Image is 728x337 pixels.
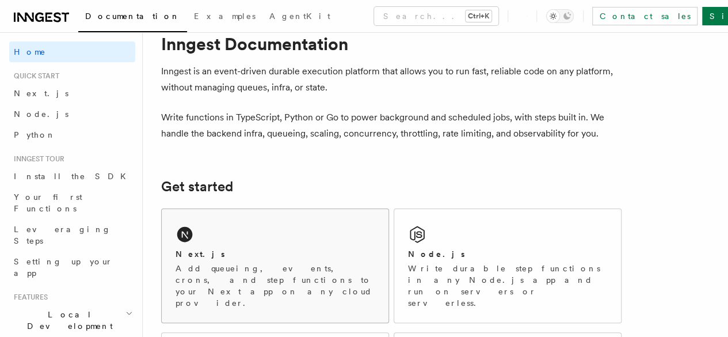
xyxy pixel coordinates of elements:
span: Documentation [85,12,180,21]
p: Write functions in TypeScript, Python or Go to power background and scheduled jobs, with steps bu... [161,109,622,142]
a: Python [9,124,135,145]
h1: Inngest Documentation [161,33,622,54]
a: Examples [187,3,262,31]
p: Write durable step functions in any Node.js app and run on servers or serverless. [408,263,607,309]
span: Home [14,46,46,58]
a: Leveraging Steps [9,219,135,251]
a: Next.jsAdd queueing, events, crons, and step functions to your Next app on any cloud provider. [161,209,389,323]
p: Inngest is an event-driven durable execution platform that allows you to run fast, reliable code ... [161,63,622,96]
a: Get started [161,179,233,195]
a: Home [9,41,135,62]
button: Search...Ctrl+K [374,7,498,25]
span: Features [9,293,48,302]
span: Setting up your app [14,257,113,278]
span: Install the SDK [14,172,133,181]
h2: Next.js [176,248,225,260]
button: Toggle dark mode [546,9,574,23]
a: AgentKit [262,3,337,31]
a: Install the SDK [9,166,135,187]
span: Local Development [9,309,125,332]
p: Add queueing, events, crons, and step functions to your Next app on any cloud provider. [176,263,375,309]
a: Your first Functions [9,187,135,219]
span: Inngest tour [9,154,64,164]
h2: Node.js [408,248,465,260]
a: Setting up your app [9,251,135,283]
a: Node.js [9,104,135,124]
span: Node.js [14,109,68,119]
kbd: Ctrl+K [466,10,491,22]
a: Contact sales [592,7,697,25]
span: Quick start [9,71,59,81]
span: Python [14,130,56,139]
a: Node.jsWrite durable step functions in any Node.js app and run on servers or serverless. [394,209,622,323]
span: Leveraging Steps [14,225,111,245]
a: Documentation [78,3,187,32]
span: Next.js [14,89,68,98]
button: Local Development [9,304,135,336]
span: AgentKit [269,12,330,21]
span: Examples [194,12,256,21]
span: Your first Functions [14,192,82,213]
a: Next.js [9,83,135,104]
